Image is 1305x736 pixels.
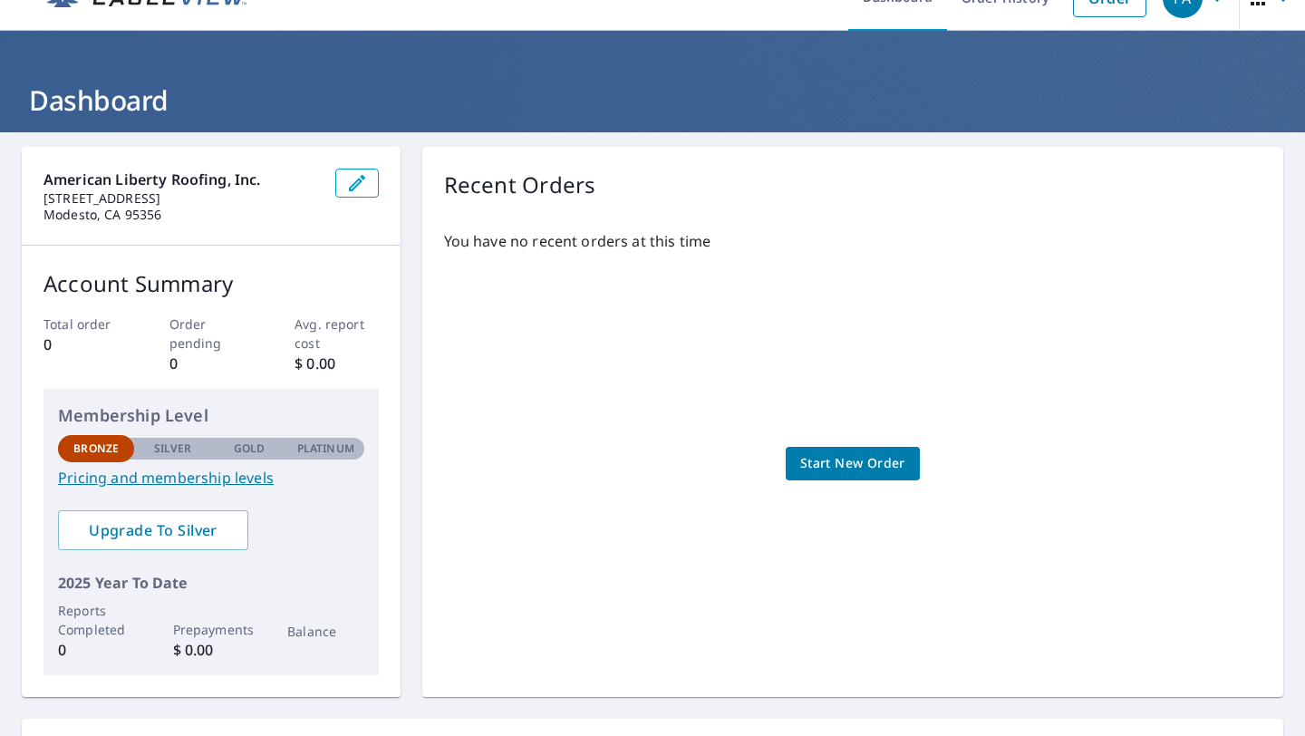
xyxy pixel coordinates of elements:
[173,639,249,661] p: $ 0.00
[58,467,364,489] a: Pricing and membership levels
[58,403,364,428] p: Membership Level
[58,572,364,594] p: 2025 Year To Date
[43,190,321,207] p: [STREET_ADDRESS]
[22,82,1283,119] h1: Dashboard
[43,169,321,190] p: American Liberty Roofing, Inc.
[73,441,119,457] p: Bronze
[786,447,920,480] a: Start New Order
[295,353,378,374] p: $ 0.00
[234,441,265,457] p: Gold
[800,452,905,475] span: Start New Order
[444,230,1261,252] p: You have no recent orders at this time
[58,601,134,639] p: Reports Completed
[154,441,192,457] p: Silver
[444,169,596,201] p: Recent Orders
[287,622,363,641] p: Balance
[173,620,249,639] p: Prepayments
[43,267,379,300] p: Account Summary
[169,315,253,353] p: Order pending
[295,315,378,353] p: Avg. report cost
[43,207,321,223] p: Modesto, CA 95356
[43,315,127,334] p: Total order
[58,639,134,661] p: 0
[58,510,248,550] a: Upgrade To Silver
[43,334,127,355] p: 0
[72,520,234,540] span: Upgrade To Silver
[297,441,354,457] p: Platinum
[169,353,253,374] p: 0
